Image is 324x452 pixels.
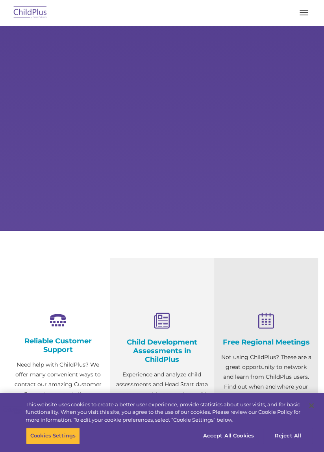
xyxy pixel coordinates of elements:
div: This website uses cookies to create a better user experience, provide statistics about user visit... [26,401,302,424]
button: Accept All Cookies [199,428,258,444]
h4: Child Development Assessments in ChildPlus [116,338,208,364]
button: Reject All [263,428,313,444]
h4: Reliable Customer Support [12,337,104,354]
img: ChildPlus by Procare Solutions [12,4,49,22]
button: Cookies Settings [26,428,80,444]
p: Experience and analyze child assessments and Head Start data management in one system with zero c... [116,370,208,429]
p: Need help with ChildPlus? We offer many convenient ways to contact our amazing Customer Support r... [12,360,104,429]
p: Not using ChildPlus? These are a great opportunity to network and learn from ChildPlus users. Fin... [220,352,312,402]
h4: Free Regional Meetings [220,338,312,346]
button: Close [303,397,320,414]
